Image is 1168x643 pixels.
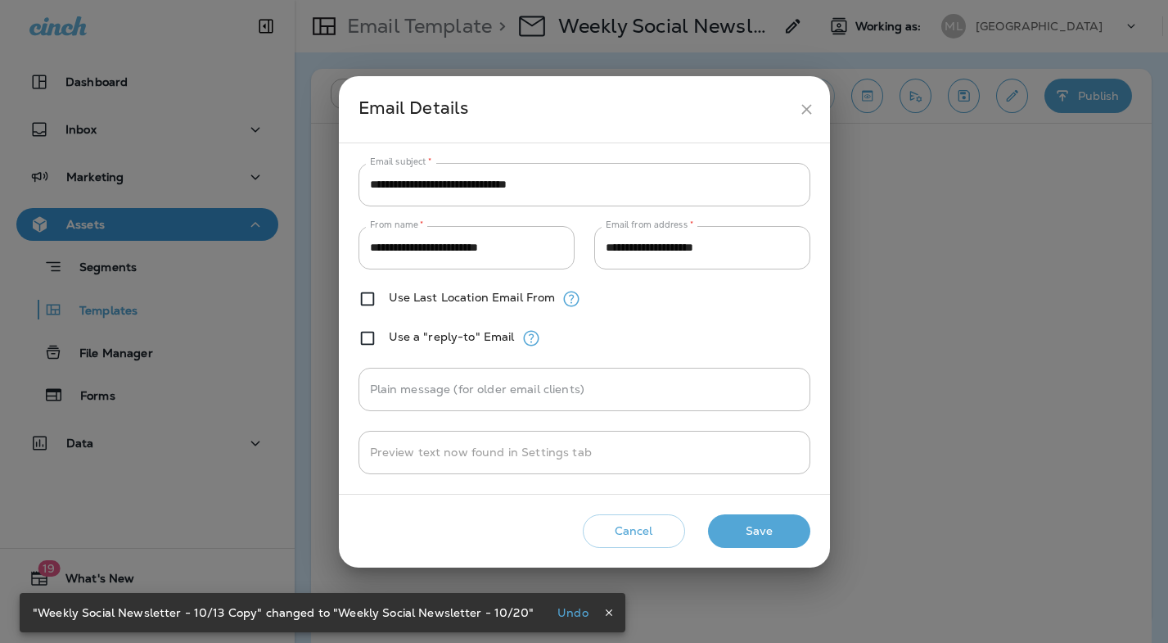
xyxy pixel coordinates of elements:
[557,606,589,619] p: Undo
[708,514,810,548] button: Save
[389,291,556,304] label: Use Last Location Email From
[606,219,693,231] label: Email from address
[33,598,534,627] div: "Weekly Social Newsletter - 10/13 Copy" changed to "Weekly Social Newsletter - 10/20"
[370,156,432,168] label: Email subject
[370,219,424,231] label: From name
[583,514,685,548] button: Cancel
[359,94,791,125] div: Email Details
[791,94,822,125] button: close
[389,330,515,343] label: Use a "reply-to" Email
